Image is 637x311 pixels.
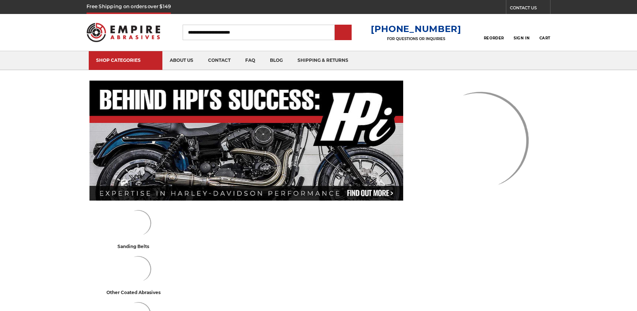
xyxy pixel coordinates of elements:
img: Banner for an interview featuring Horsepower Inc who makes Harley performance upgrades featured o... [89,81,403,201]
input: Submit [336,25,351,40]
img: Other Coated Abrasives [122,253,154,285]
div: SHOP CATEGORIES [96,57,155,63]
a: faq [238,51,263,70]
span: Cart [539,36,550,40]
div: sanding belts [117,243,159,250]
a: [PHONE_NUMBER] [371,24,461,34]
a: blog [263,51,290,70]
img: Sanding Belts [122,207,154,239]
a: Reorder [484,24,504,40]
img: promo banner for custom belts. [411,81,548,201]
a: Cart [539,24,550,40]
img: Empire Abrasives [87,18,160,47]
span: Reorder [484,36,504,40]
a: CONTACT US [510,4,550,14]
a: other coated abrasives [92,253,184,296]
a: about us [162,51,201,70]
a: SHOP CATEGORIES [89,51,162,70]
span: Sign In [514,36,529,40]
a: shipping & returns [290,51,356,70]
a: contact [201,51,238,70]
p: FOR QUESTIONS OR INQUIRIES [371,36,461,41]
div: other coated abrasives [106,289,170,296]
a: sanding belts [92,207,184,250]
